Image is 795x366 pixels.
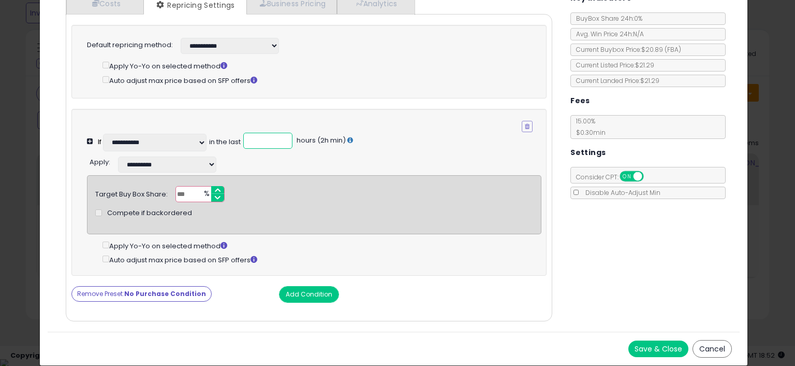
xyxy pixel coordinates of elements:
[87,40,173,50] label: Default repricing method:
[621,172,634,181] span: ON
[571,173,657,181] span: Consider CPT:
[525,123,529,130] i: Remove Condition
[693,340,732,358] button: Cancel
[570,94,590,107] h5: Fees
[295,135,346,145] span: hours (2h min)
[279,286,339,303] button: Add Condition
[102,74,533,86] div: Auto adjust max price based on SFP offers
[571,61,654,69] span: Current Listed Price: $21.29
[209,137,241,147] div: in the last
[571,30,644,38] span: Avg. Win Price 24h: N/A
[642,172,659,181] span: OFF
[90,154,110,167] div: :
[571,45,681,54] span: Current Buybox Price:
[102,60,533,72] div: Apply Yo-Yo on selected method
[95,186,168,200] div: Target Buy Box Share:
[571,14,642,23] span: BuyBox Share 24h: 0%
[102,254,541,265] div: Auto adjust max price based on SFP offers
[90,157,109,167] span: Apply
[641,45,681,54] span: $20.89
[628,341,688,357] button: Save & Close
[571,117,606,137] span: 15.00 %
[107,208,192,218] span: Compete if backordered
[571,76,659,85] span: Current Landed Price: $21.29
[71,286,212,302] button: Remove Preset:
[570,146,606,159] h5: Settings
[571,128,606,137] span: $0.30 min
[124,289,206,298] strong: No Purchase Condition
[198,187,214,202] span: %
[580,188,660,197] span: Disable Auto-Adjust Min
[102,240,541,251] div: Apply Yo-Yo on selected method
[665,45,681,54] span: ( FBA )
